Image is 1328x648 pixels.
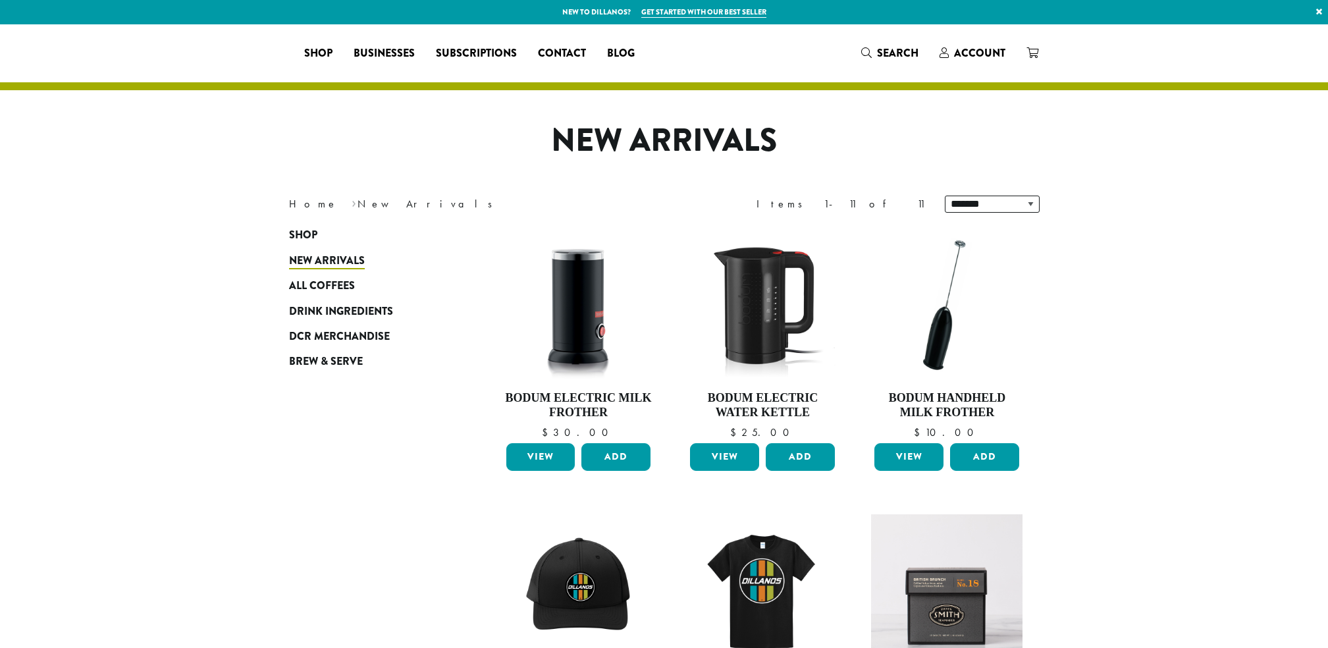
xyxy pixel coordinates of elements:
h4: Bodum Electric Water Kettle [687,391,838,419]
h1: New Arrivals [279,122,1049,160]
h4: Bodum Electric Milk Frother [503,391,654,419]
a: New Arrivals [289,248,447,273]
a: View [506,443,575,471]
a: View [690,443,759,471]
span: Blog [607,45,635,62]
button: Add [581,443,651,471]
span: Subscriptions [436,45,517,62]
a: All Coffees [289,273,447,298]
a: Bodum Handheld Milk Frother $10.00 [871,229,1023,438]
span: $ [914,425,925,439]
a: Bodum Electric Water Kettle $25.00 [687,229,838,438]
span: Search [877,45,918,61]
span: $ [542,425,553,439]
a: View [874,443,943,471]
a: Search [851,42,929,64]
span: DCR Merchandise [289,329,390,345]
button: Add [766,443,835,471]
bdi: 10.00 [914,425,980,439]
span: Account [954,45,1005,61]
span: New Arrivals [289,253,365,269]
span: Contact [538,45,586,62]
span: Shop [289,227,317,244]
span: Businesses [354,45,415,62]
span: Shop [304,45,332,62]
a: Get started with our best seller [641,7,766,18]
bdi: 25.00 [730,425,795,439]
bdi: 30.00 [542,425,614,439]
a: Home [289,197,338,211]
a: Drink Ingredients [289,298,447,323]
a: Brew & Serve [289,349,447,374]
nav: Breadcrumb [289,196,645,212]
span: Brew & Serve [289,354,363,370]
button: Add [950,443,1019,471]
span: › [352,192,356,212]
a: Shop [294,43,343,64]
img: DP3955.01.png [687,229,838,381]
img: DP3954.01-002.png [502,229,654,381]
a: Bodum Electric Milk Frother $30.00 [503,229,654,438]
a: DCR Merchandise [289,324,447,349]
span: $ [730,425,741,439]
img: DP3927.01-002.png [871,229,1023,381]
span: All Coffees [289,278,355,294]
span: Drink Ingredients [289,304,393,320]
h4: Bodum Handheld Milk Frother [871,391,1023,419]
div: Items 1-11 of 11 [757,196,925,212]
a: Shop [289,223,447,248]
